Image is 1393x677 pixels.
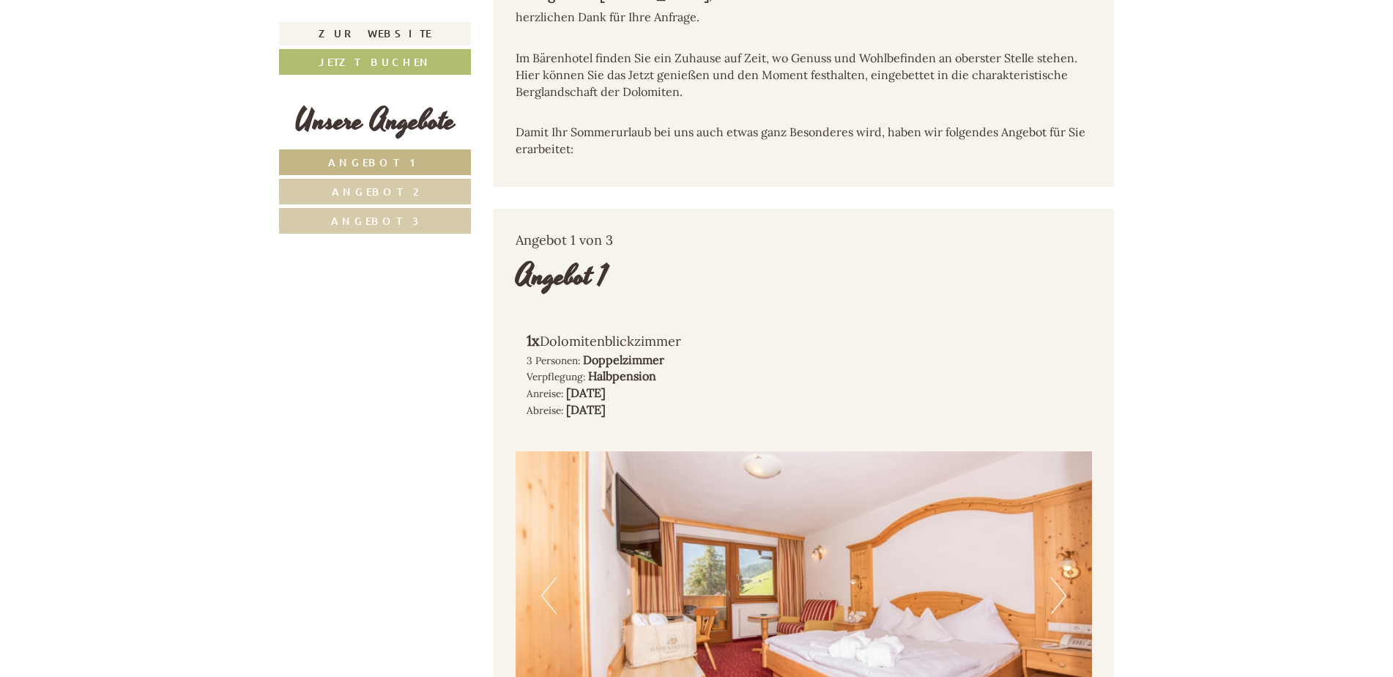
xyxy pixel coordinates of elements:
a: Zur Website [279,22,471,45]
b: Doppelzimmer [583,352,664,367]
div: Unsere Angebote [279,100,471,142]
div: Angebot 1 [516,256,608,297]
span: Angebot 1 von 3 [516,232,613,248]
p: Damit Ihr Sommerurlaub bei uns auch etwas ganz Besonderes wird, haben wir folgendes Angebot für S... [516,124,1093,158]
b: [DATE] [566,402,606,417]
span: Angebot 2 [332,185,419,199]
span: Angebot 3 [331,214,419,228]
span: Angebot 1 [328,155,423,169]
button: Next [1051,577,1066,614]
div: Dolomitenblickzimmer [527,330,782,352]
b: [DATE] [566,385,606,400]
b: Halbpension [588,369,656,383]
small: Abreise: [527,404,563,417]
p: Im Bärenhotel finden Sie ein Zuhause auf Zeit, wo Genuss und Wohlbefinden an oberster Stelle steh... [516,50,1093,116]
b: 1x [527,331,540,349]
small: Anreise: [527,387,563,400]
a: Jetzt buchen [279,49,471,75]
p: herzlichen Dank für Ihre Anfrage. [516,9,1093,42]
small: Verpflegung: [527,370,585,383]
small: 3 Personen: [527,354,580,367]
button: Previous [541,577,557,614]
